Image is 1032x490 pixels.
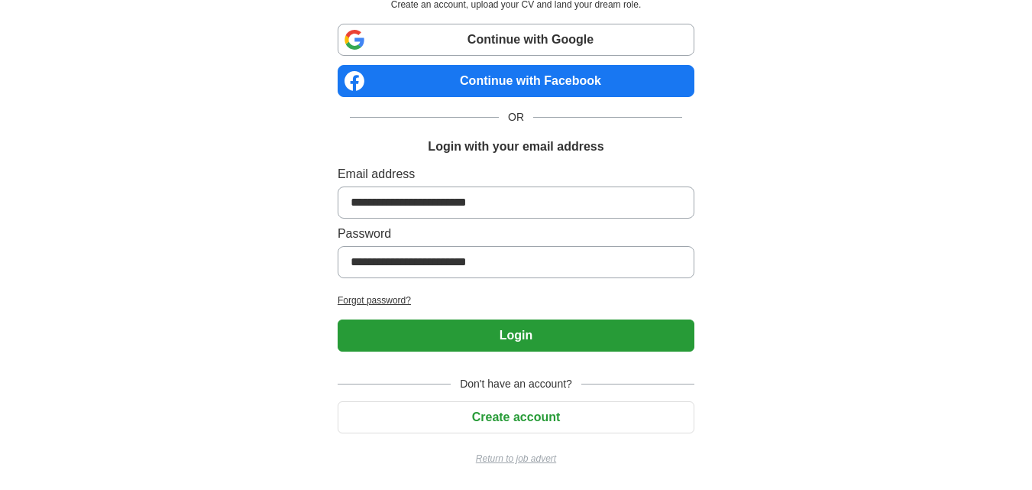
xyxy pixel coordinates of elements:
[338,65,694,97] a: Continue with Facebook
[338,401,694,433] button: Create account
[338,24,694,56] a: Continue with Google
[338,165,694,183] label: Email address
[338,294,694,307] a: Forgot password?
[338,320,694,352] button: Login
[428,138,603,156] h1: Login with your email address
[338,410,694,423] a: Create account
[451,376,581,392] span: Don't have an account?
[338,452,694,466] a: Return to job advert
[499,109,533,125] span: OR
[338,225,694,243] label: Password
